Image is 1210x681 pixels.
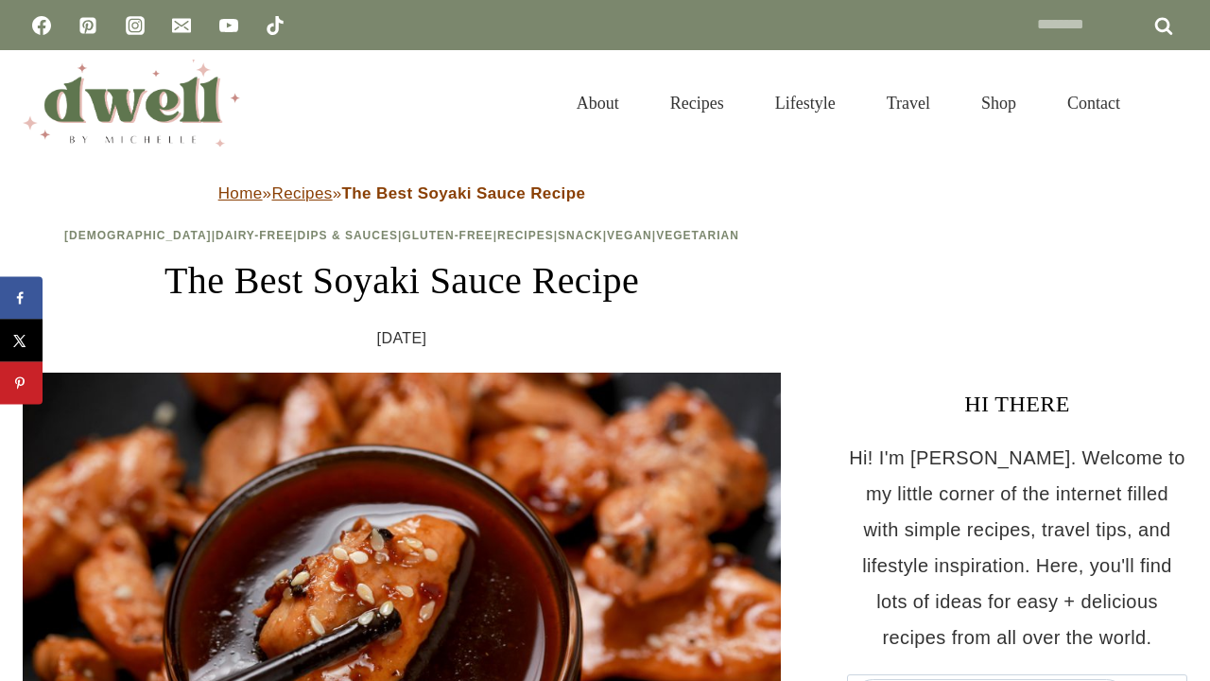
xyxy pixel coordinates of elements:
[163,7,200,44] a: Email
[551,70,1146,136] nav: Primary Navigation
[656,229,739,242] a: Vegetarian
[298,229,398,242] a: Dips & Sauces
[69,7,107,44] a: Pinterest
[1042,70,1146,136] a: Contact
[64,229,212,242] a: [DEMOGRAPHIC_DATA]
[64,229,739,242] span: | | | | | | |
[271,184,332,202] a: Recipes
[402,229,493,242] a: Gluten-Free
[551,70,645,136] a: About
[23,60,240,147] img: DWELL by michelle
[861,70,956,136] a: Travel
[218,184,263,202] a: Home
[956,70,1042,136] a: Shop
[607,229,652,242] a: Vegan
[847,387,1187,421] h3: HI THERE
[23,7,60,44] a: Facebook
[1155,87,1187,119] button: View Search Form
[497,229,554,242] a: Recipes
[116,7,154,44] a: Instagram
[23,253,781,309] h1: The Best Soyaki Sauce Recipe
[218,184,586,202] span: » »
[210,7,248,44] a: YouTube
[645,70,750,136] a: Recipes
[342,184,586,202] strong: The Best Soyaki Sauce Recipe
[847,440,1187,655] p: Hi! I'm [PERSON_NAME]. Welcome to my little corner of the internet filled with simple recipes, tr...
[256,7,294,44] a: TikTok
[216,229,293,242] a: Dairy-Free
[558,229,603,242] a: Snack
[750,70,861,136] a: Lifestyle
[377,324,427,353] time: [DATE]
